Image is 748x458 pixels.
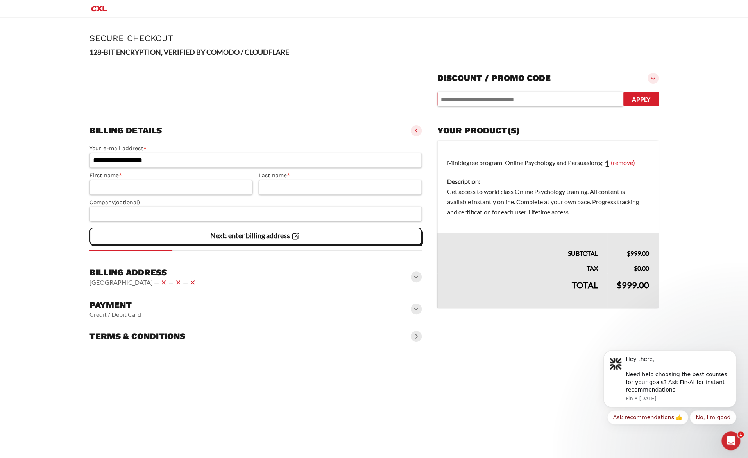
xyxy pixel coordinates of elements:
th: Subtotal [437,233,607,259]
label: Your e-mail address [89,144,422,153]
strong: 128-BIT ENCRYPTION, VERIFIED BY COMODO / CLOUDFLARE [89,48,289,56]
dd: Get access to world class Online Psychology training. All content is available instantly online. ... [447,187,649,217]
span: 1 [737,431,744,438]
bdi: 0.00 [634,264,649,272]
span: $ [627,250,630,257]
span: $ [617,280,622,290]
td: Minidegree program: Online Psychology and Persuasion [437,141,659,233]
th: Total [437,273,607,308]
h3: Discount / promo code [437,73,551,84]
span: (optional) [115,199,140,205]
button: Apply [623,92,659,106]
vaadin-horizontal-layout: Credit / Debit Card [89,311,141,318]
strong: × 1 [598,158,610,169]
vaadin-horizontal-layout: [GEOGRAPHIC_DATA] — — — [89,278,197,287]
label: Last name [259,171,422,180]
vaadin-button: Next: enter billing address [89,228,422,245]
bdi: 999.00 [627,250,649,257]
a: (remove) [611,158,635,166]
th: Tax [437,259,607,273]
h3: Payment [89,300,141,311]
h3: Billing details [89,125,162,136]
h3: Terms & conditions [89,331,185,342]
bdi: 999.00 [617,280,649,290]
label: Company [89,198,422,207]
h1: Secure Checkout [89,33,659,43]
h3: Billing address [89,267,197,278]
iframe: Intercom live chat [721,431,740,450]
span: $ [634,264,637,272]
iframe: Intercom notifications message [592,341,748,454]
dt: Description: [447,176,649,187]
label: First name [89,171,252,180]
